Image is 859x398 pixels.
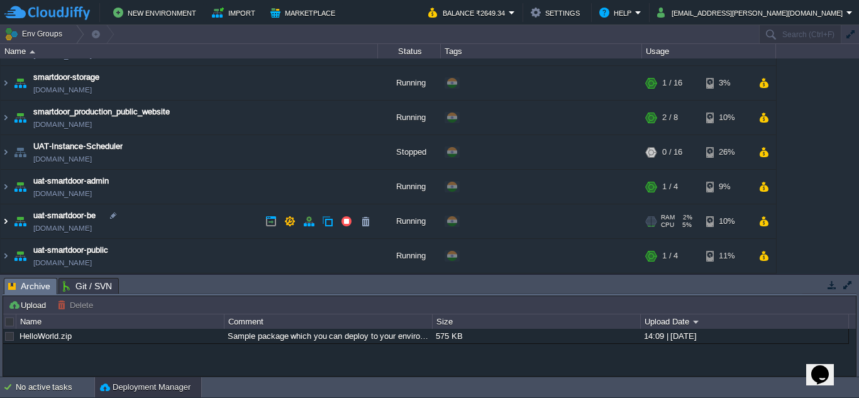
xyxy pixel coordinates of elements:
div: 10% [706,204,747,238]
img: AMDAwAAAACH5BAEAAAAALAAAAAABAAEAAAICRAEAOw== [1,239,11,273]
div: Running [378,170,441,204]
div: 10% [706,101,747,135]
img: AMDAwAAAACH5BAEAAAAALAAAAAABAAEAAAICRAEAOw== [1,204,11,238]
img: AMDAwAAAACH5BAEAAAAALAAAAAABAAEAAAICRAEAOw== [11,204,29,238]
img: AMDAwAAAACH5BAEAAAAALAAAAAABAAEAAAICRAEAOw== [11,101,29,135]
div: 1 / 16 [662,66,682,100]
a: HelloWorld.zip [19,331,72,341]
a: [DOMAIN_NAME] [33,118,92,131]
div: Usage [643,44,775,58]
button: [EMAIL_ADDRESS][PERSON_NAME][DOMAIN_NAME] [657,5,846,20]
div: Running [378,204,441,238]
div: 575 KB [433,329,640,343]
button: Marketplace [270,5,339,20]
a: uat-smartdoor-admin [33,175,109,187]
div: 11% [706,239,747,273]
div: 26% [706,135,747,169]
img: AMDAwAAAACH5BAEAAAAALAAAAAABAAEAAAICRAEAOw== [11,66,29,100]
a: smartdoor_production_public_website [33,106,170,118]
div: Running [378,66,441,100]
span: [DOMAIN_NAME] [33,84,92,96]
button: Help [599,5,635,20]
div: 1 / 4 [662,239,678,273]
div: Running [378,239,441,273]
button: Deployment Manager [100,381,191,394]
div: 14:09 | [DATE] [641,329,848,343]
span: 2% [680,214,692,221]
button: Balance ₹2649.34 [428,5,509,20]
a: [DOMAIN_NAME] [33,153,92,165]
div: 1 / 4 [662,170,678,204]
div: 2 / 8 [662,101,678,135]
div: 3% [706,66,747,100]
img: AMDAwAAAACH5BAEAAAAALAAAAAABAAEAAAICRAEAOw== [11,170,29,204]
span: RAM [661,214,675,221]
button: Upload [8,299,50,311]
div: Tags [441,44,641,58]
div: Size [433,314,640,329]
div: Stopped [378,135,441,169]
div: Upload Date [641,314,848,329]
a: uat-smartdoor-public [33,244,108,257]
a: [DOMAIN_NAME] [33,257,92,269]
button: Settings [531,5,584,20]
div: No active tasks [16,377,94,397]
img: CloudJiffy [4,5,90,21]
button: New Environment [113,5,200,20]
img: AMDAwAAAACH5BAEAAAAALAAAAAABAAEAAAICRAEAOw== [1,170,11,204]
button: Import [212,5,259,20]
span: 5% [679,221,692,229]
div: Name [1,44,377,58]
img: AMDAwAAAACH5BAEAAAAALAAAAAABAAEAAAICRAEAOw== [1,101,11,135]
div: Status [379,44,440,58]
span: Archive [8,279,50,294]
div: Running [378,101,441,135]
div: 0 / 16 [662,135,682,169]
a: smartdoor-storage [33,71,99,84]
a: [DOMAIN_NAME] [33,222,92,235]
div: Name [17,314,224,329]
img: AMDAwAAAACH5BAEAAAAALAAAAAABAAEAAAICRAEAOw== [11,135,29,169]
div: Sample package which you can deploy to your environment. Feel free to delete and upload a package... [224,329,431,343]
img: AMDAwAAAACH5BAEAAAAALAAAAAABAAEAAAICRAEAOw== [30,50,35,53]
img: AMDAwAAAACH5BAEAAAAALAAAAAABAAEAAAICRAEAOw== [11,239,29,273]
img: AMDAwAAAACH5BAEAAAAALAAAAAABAAEAAAICRAEAOw== [1,66,11,100]
a: [DOMAIN_NAME] [33,187,92,200]
button: Delete [57,299,97,311]
iframe: chat widget [806,348,846,385]
div: 9% [706,170,747,204]
span: Git / SVN [63,279,112,294]
button: Env Groups [4,25,67,43]
span: CPU [661,221,674,229]
img: AMDAwAAAACH5BAEAAAAALAAAAAABAAEAAAICRAEAOw== [1,135,11,169]
a: UAT-Instance-Scheduler [33,140,123,153]
a: uat-smartdoor-be [33,209,96,222]
div: Comment [225,314,432,329]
